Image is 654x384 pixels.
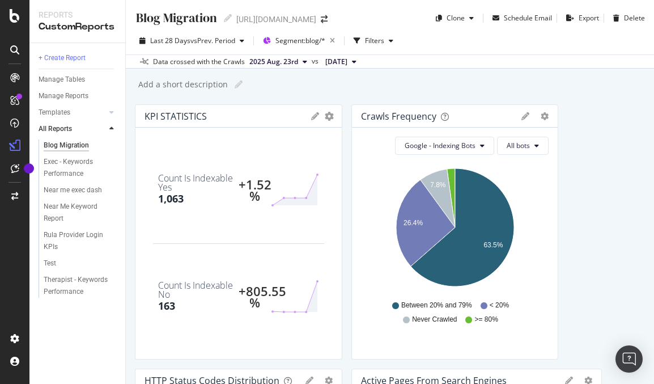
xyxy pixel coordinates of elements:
a: All Reports [39,123,106,135]
button: Segment:blog/* [258,32,339,50]
div: Clone [447,13,465,23]
div: Add a short description [137,79,228,90]
div: CustomReports [39,20,116,33]
div: Schedule Email [504,13,552,23]
button: Google - Indexing Bots [395,137,494,155]
div: Export [579,13,599,23]
div: +805.55 % [239,285,271,308]
text: 63.5% [483,241,503,249]
div: Near me exec dash [44,184,102,196]
span: vs [312,56,321,66]
div: KPI STATISTICS [145,111,207,122]
text: 26.4% [404,219,423,227]
svg: A chart. [361,164,549,296]
div: Exec - Keywords Performance [44,156,109,180]
div: Count Is Indexable No [158,281,239,299]
a: Test [44,258,117,269]
button: Clone [431,9,478,27]
div: Rula Provider Login KPIs [44,229,108,253]
div: [URL][DOMAIN_NAME] [236,14,316,25]
div: Blog Migration [44,140,89,151]
a: + Create Report [39,52,117,64]
div: Count Is Indexable Yes [158,174,239,192]
button: Schedule Email [488,9,552,27]
span: Last 28 Days [150,36,190,45]
button: Export [562,9,599,27]
div: Data crossed with the Crawls [153,57,245,67]
div: Reports [39,9,116,20]
a: Near Me Keyword Report [44,201,117,225]
button: Last 28 DaysvsPrev. Period [135,32,249,50]
a: Rula Provider Login KPIs [44,229,117,253]
span: >= 80% [474,315,498,324]
div: Manage Tables [39,74,85,86]
span: All bots [507,141,530,150]
div: KPI STATISTICSgeargearCount Is Indexable Yes1,063+1.52 %Count Is Indexable No163+805.55 % [135,104,342,360]
span: 2025 Aug. 23rd [249,57,298,67]
div: Near Me Keyword Report [44,201,108,225]
div: Open Intercom Messenger [615,345,643,373]
span: vs Prev. Period [190,36,235,45]
div: Crawls FrequencygeargearGoogle - Indexing BotsAll botsA chart.Between 20% and 79%< 20%Never Crawl... [351,104,559,360]
a: Near me exec dash [44,184,117,196]
button: 2025 Aug. 23rd [245,55,312,69]
span: < 20% [490,301,509,310]
span: Between 20% and 79% [401,301,472,310]
button: All bots [497,137,549,155]
span: Never Crawled [412,315,457,324]
i: Edit report name [224,14,232,22]
div: Delete [624,13,645,23]
div: Manage Reports [39,90,88,102]
div: Blog Migration [135,9,217,27]
text: 7.8% [430,181,446,189]
button: [DATE] [321,55,361,69]
div: 163 [158,299,175,314]
div: gear [541,112,549,120]
i: Edit report name [235,81,243,88]
a: Templates [39,107,106,119]
div: Tooltip anchor [24,163,34,174]
div: Filters [365,36,384,45]
span: Google - Indexing Bots [405,141,475,150]
button: Delete [609,9,645,27]
span: Segment: blog/* [275,36,325,45]
a: Manage Tables [39,74,117,86]
div: arrow-right-arrow-left [321,15,328,23]
div: Crawls Frequency [361,111,436,122]
a: Exec - Keywords Performance [44,156,117,180]
a: Blog Migration [44,140,117,151]
div: +1.52 % [239,179,271,201]
a: Manage Reports [39,90,117,102]
div: Templates [39,107,70,119]
span: 2025 Jul. 26th [325,57,347,67]
a: Therapist - Keywords Performance [44,274,117,298]
div: Therapist - Keywords Performance [44,274,110,298]
div: + Create Report [39,52,86,64]
div: gear [325,112,334,120]
div: All Reports [39,123,72,135]
div: 1,063 [158,192,184,206]
button: Filters [349,32,398,50]
div: Test [44,258,56,269]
